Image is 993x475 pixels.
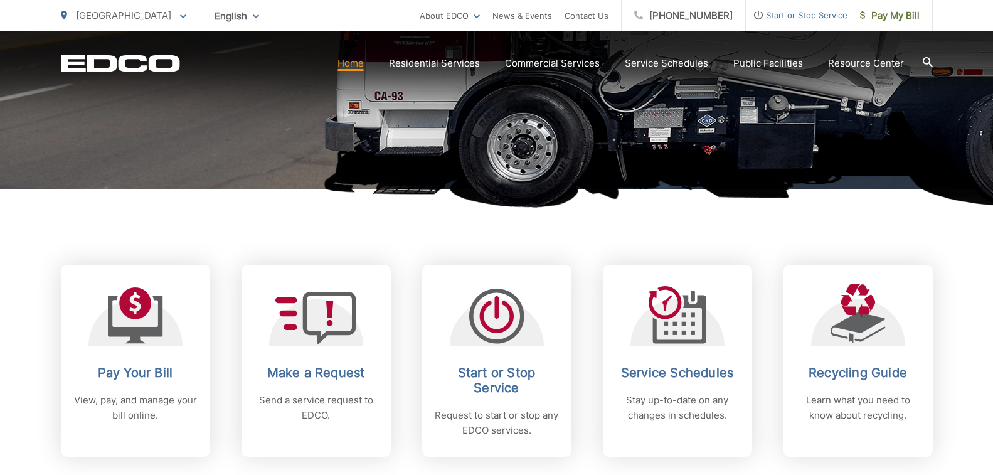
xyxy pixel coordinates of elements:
a: Residential Services [389,56,480,71]
a: Service Schedules [625,56,708,71]
a: Public Facilities [733,56,803,71]
span: Pay My Bill [860,8,920,23]
p: Send a service request to EDCO. [254,393,378,423]
a: Contact Us [565,8,608,23]
h2: Start or Stop Service [435,365,559,395]
a: Make a Request Send a service request to EDCO. [242,265,391,457]
p: Request to start or stop any EDCO services. [435,408,559,438]
a: About EDCO [420,8,480,23]
p: View, pay, and manage your bill online. [73,393,198,423]
a: Resource Center [828,56,904,71]
a: Pay Your Bill View, pay, and manage your bill online. [61,265,210,457]
h2: Recycling Guide [796,365,920,380]
span: English [205,5,268,27]
a: EDCD logo. Return to the homepage. [61,55,180,72]
h2: Service Schedules [615,365,740,380]
a: Home [337,56,364,71]
p: Learn what you need to know about recycling. [796,393,920,423]
a: Service Schedules Stay up-to-date on any changes in schedules. [603,265,752,457]
a: Commercial Services [505,56,600,71]
h2: Make a Request [254,365,378,380]
a: News & Events [492,8,552,23]
h2: Pay Your Bill [73,365,198,380]
a: Recycling Guide Learn what you need to know about recycling. [783,265,933,457]
p: Stay up-to-date on any changes in schedules. [615,393,740,423]
span: [GEOGRAPHIC_DATA] [76,9,171,21]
